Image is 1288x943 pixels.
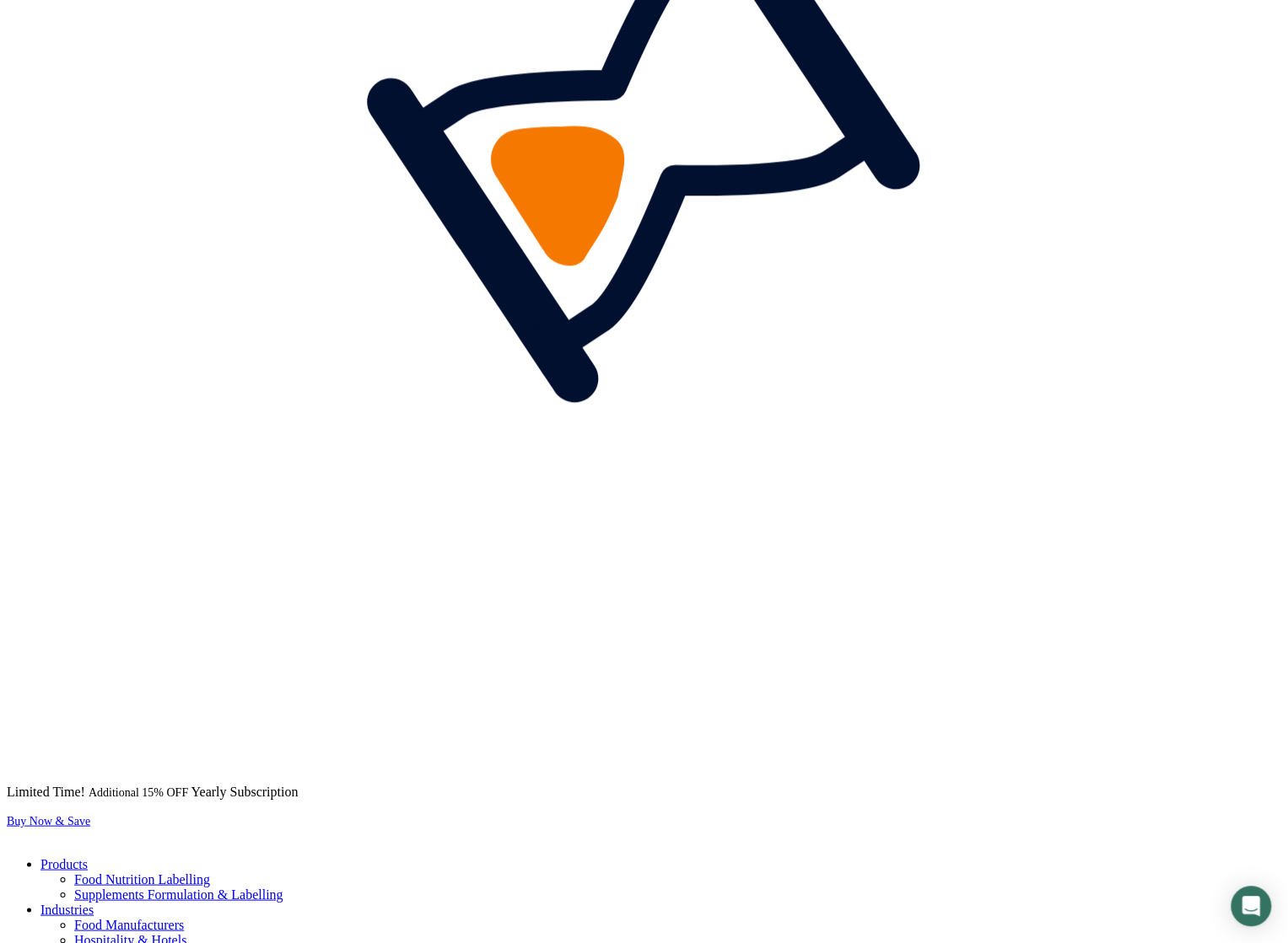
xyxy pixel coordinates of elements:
a: Products [40,856,88,871]
a: Food Manufacturers [74,917,184,931]
span: Yearly Subscription [191,784,299,798]
div: Open Intercom Messenger [1231,886,1271,926]
a: Supplements Formulation & Labelling [74,887,283,901]
span: Additional 15% OFF [89,785,188,798]
span: Limited Time! [7,784,85,798]
a: Buy Now & Save [7,814,90,827]
a: Industries [40,902,94,916]
a: Food Nutrition Labelling [74,871,210,886]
